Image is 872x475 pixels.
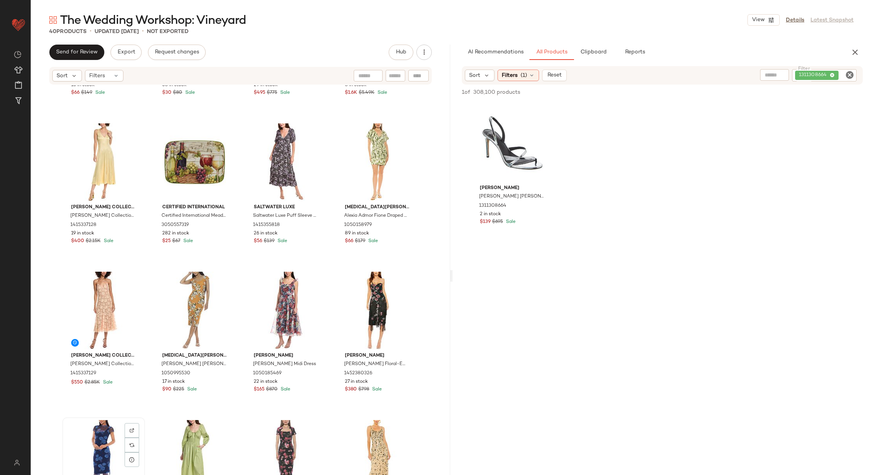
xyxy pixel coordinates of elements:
[547,72,561,78] span: Reset
[536,49,567,55] span: All Products
[65,123,142,201] img: 1415337128_RLLATH.jpg
[480,219,491,226] span: $139
[253,222,280,229] span: 1415355818
[479,193,544,200] span: [PERSON_NAME] [PERSON_NAME] 85 Leather Slingback Sandal
[182,239,193,244] span: Sale
[71,230,94,237] span: 19 in stock
[254,379,278,385] span: 22 in stock
[172,238,180,245] span: $67
[49,29,57,35] span: 40
[799,72,830,79] span: 1311308664
[344,222,372,229] span: 1050158979
[542,70,567,81] button: Reset
[155,49,199,55] span: Request changes
[502,71,518,80] span: Filters
[345,238,353,245] span: $66
[81,90,92,96] span: $149
[276,239,287,244] span: Sale
[248,272,325,349] img: 1050185469_RLLATH.jpg
[253,370,281,377] span: 1050185469
[845,70,854,80] i: Clear Filter
[162,204,227,211] span: Certified International
[162,82,186,89] span: 38 in stock
[479,203,506,209] span: 1311308664
[161,370,190,377] span: 1050995530
[254,82,278,89] span: 29 in stock
[117,49,135,55] span: Export
[521,71,527,80] span: (1)
[345,90,357,96] span: $1.6K
[462,88,470,96] span: 1 of
[254,90,265,96] span: $495
[71,352,136,359] span: [PERSON_NAME] Collection
[253,361,316,368] span: [PERSON_NAME] Midi Dress
[70,222,97,229] span: 1415337128
[480,185,545,192] span: [PERSON_NAME]
[9,460,24,466] img: svg%3e
[57,72,68,80] span: Sort
[480,211,501,218] span: 2 in stock
[376,90,387,95] span: Sale
[396,49,406,55] span: Hub
[161,222,189,229] span: 3050557319
[504,219,516,224] span: Sale
[110,45,141,60] button: Export
[279,387,290,392] span: Sale
[747,14,780,26] button: View
[162,90,171,96] span: $30
[156,123,233,201] img: 3050557319_RLLATH.jpg
[371,387,382,392] span: Sale
[344,370,372,377] span: 1452380326
[85,379,100,386] span: $2.85K
[130,443,134,447] img: svg%3e
[345,352,410,359] span: [PERSON_NAME]
[469,71,480,80] span: Sort
[254,230,278,237] span: 26 in stock
[492,219,503,226] span: $695
[267,90,277,96] span: $775
[142,27,144,36] span: •
[254,204,319,211] span: Saltwater Luxe
[102,380,113,385] span: Sale
[147,28,188,36] p: Not Exported
[468,49,524,55] span: AI Recommendations
[344,361,409,368] span: [PERSON_NAME] Floral-Embossed Fringed Strapless Midi Dress
[624,49,645,55] span: Reports
[786,16,804,24] a: Details
[71,379,83,386] span: $550
[345,386,357,393] span: $380
[102,239,113,244] span: Sale
[253,213,318,219] span: Saltwater Luxe Puff Sleeve Wrap Midi Dress
[186,387,197,392] span: Sale
[254,238,262,245] span: $56
[389,45,413,60] button: Hub
[248,123,325,201] img: 1415355818_RLLATH.jpg
[339,123,416,201] img: 1050158979_RLLATH.jpg
[254,352,319,359] span: [PERSON_NAME]
[60,13,246,28] span: The Wedding Workshop: Vineyard
[71,204,136,211] span: [PERSON_NAME] Collection
[71,82,95,89] span: 13 in stock
[71,238,84,245] span: $400
[254,386,265,393] span: $165
[65,272,142,349] img: 1415337129_RLLATH.jpg
[70,361,135,368] span: [PERSON_NAME] Collection Lace Silk-Lined Slip Dress
[344,213,409,219] span: Alexia Admor Fione Draped V-Neck Mini Dress
[86,238,101,245] span: $2.15K
[70,370,96,377] span: 1415337129
[173,386,184,393] span: $225
[752,17,765,23] span: View
[173,90,182,96] span: $80
[355,238,365,245] span: $179
[156,272,233,349] img: 1050995530_RLLATH.jpg
[184,90,195,95] span: Sale
[345,230,369,237] span: 89 in stock
[264,238,275,245] span: $139
[49,28,87,36] div: Products
[94,90,105,95] span: Sale
[162,386,171,393] span: $90
[130,428,134,433] img: svg%3e
[279,90,290,95] span: Sale
[161,213,226,219] span: Certified International Meadow Brook Vineyard Rectangular Platter
[345,204,410,211] span: [MEDICAL_DATA][PERSON_NAME]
